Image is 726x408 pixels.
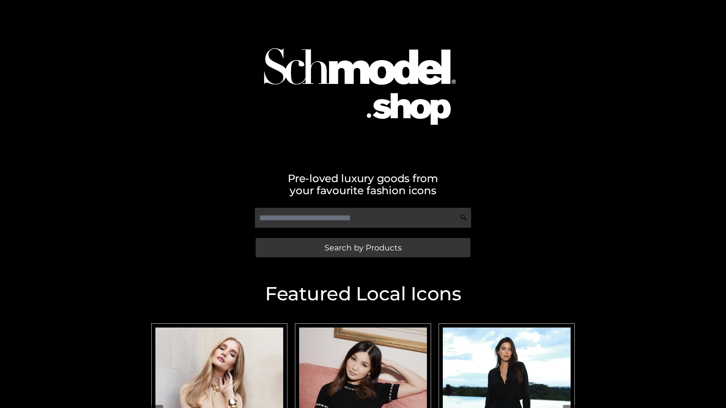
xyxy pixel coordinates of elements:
img: Search Icon [460,214,467,221]
span: Search by Products [324,244,402,252]
h2: Featured Local Icons​ [147,284,579,303]
h2: Pre-loved luxury goods from your favourite fashion icons [147,172,579,196]
a: Search by Products [256,238,470,257]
